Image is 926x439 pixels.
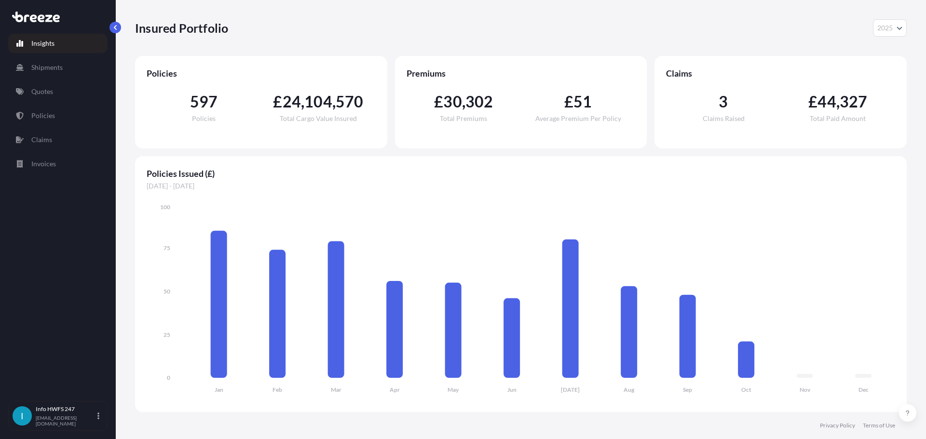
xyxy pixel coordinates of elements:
[147,181,895,191] span: [DATE] - [DATE]
[332,94,336,109] span: ,
[666,67,895,79] span: Claims
[31,87,53,96] p: Quotes
[8,34,108,53] a: Insights
[863,422,895,429] a: Terms of Use
[336,94,364,109] span: 570
[21,411,24,421] span: I
[810,115,866,122] span: Total Paid Amount
[280,115,357,122] span: Total Cargo Value Insured
[877,23,893,33] span: 2025
[535,115,621,122] span: Average Premium Per Policy
[147,168,895,179] span: Policies Issued (£)
[719,94,728,109] span: 3
[564,94,573,109] span: £
[301,94,304,109] span: ,
[462,94,465,109] span: ,
[147,67,376,79] span: Policies
[448,386,459,393] tspan: May
[190,94,218,109] span: 597
[215,386,223,393] tspan: Jan
[817,94,836,109] span: 44
[440,115,487,122] span: Total Premiums
[434,94,443,109] span: £
[31,159,56,169] p: Invoices
[858,386,869,393] tspan: Dec
[273,94,282,109] span: £
[163,331,170,338] tspan: 25
[390,386,400,393] tspan: Apr
[31,135,52,145] p: Claims
[507,386,517,393] tspan: Jun
[163,244,170,252] tspan: 75
[703,115,745,122] span: Claims Raised
[8,82,108,101] a: Quotes
[624,386,635,393] tspan: Aug
[840,94,868,109] span: 327
[331,386,341,393] tspan: Mar
[160,203,170,211] tspan: 100
[31,63,63,72] p: Shipments
[8,106,108,125] a: Policies
[741,386,751,393] tspan: Oct
[135,20,228,36] p: Insured Portfolio
[836,94,840,109] span: ,
[283,94,301,109] span: 24
[272,386,282,393] tspan: Feb
[443,94,462,109] span: 30
[36,415,95,426] p: [EMAIL_ADDRESS][DOMAIN_NAME]
[465,94,493,109] span: 302
[561,386,580,393] tspan: [DATE]
[8,154,108,173] a: Invoices
[31,111,55,120] p: Policies
[800,386,811,393] tspan: Nov
[192,115,216,122] span: Policies
[683,386,692,393] tspan: Sep
[808,94,817,109] span: £
[820,422,855,429] a: Privacy Policy
[873,19,907,37] button: Year Selector
[167,374,170,381] tspan: 0
[8,58,108,77] a: Shipments
[407,67,636,79] span: Premiums
[31,39,54,48] p: Insights
[573,94,592,109] span: 51
[36,405,95,413] p: Info HWFS 247
[8,130,108,149] a: Claims
[163,288,170,295] tspan: 50
[304,94,332,109] span: 104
